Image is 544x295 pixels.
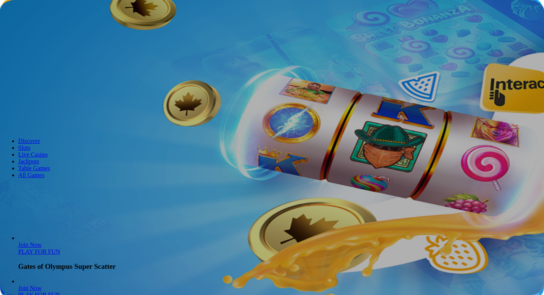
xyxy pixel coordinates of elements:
[18,235,541,271] article: Gates of Olympus Super Scatter
[18,242,42,248] span: Join Now
[18,242,42,248] a: Gates of Olympus Super Scatter
[18,172,44,178] a: All Games
[18,138,40,144] a: Discover
[3,125,541,193] header: Lobby
[18,285,42,291] a: Rad Maxx
[18,285,42,291] span: Join Now
[18,262,541,271] h3: Gates of Olympus Super Scatter
[3,125,541,179] nav: Lobby
[18,165,50,171] a: Table Games
[18,248,60,255] a: Gates of Olympus Super Scatter
[18,144,30,151] a: Slots
[18,151,48,158] a: Live Casino
[18,158,39,165] a: Jackpots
